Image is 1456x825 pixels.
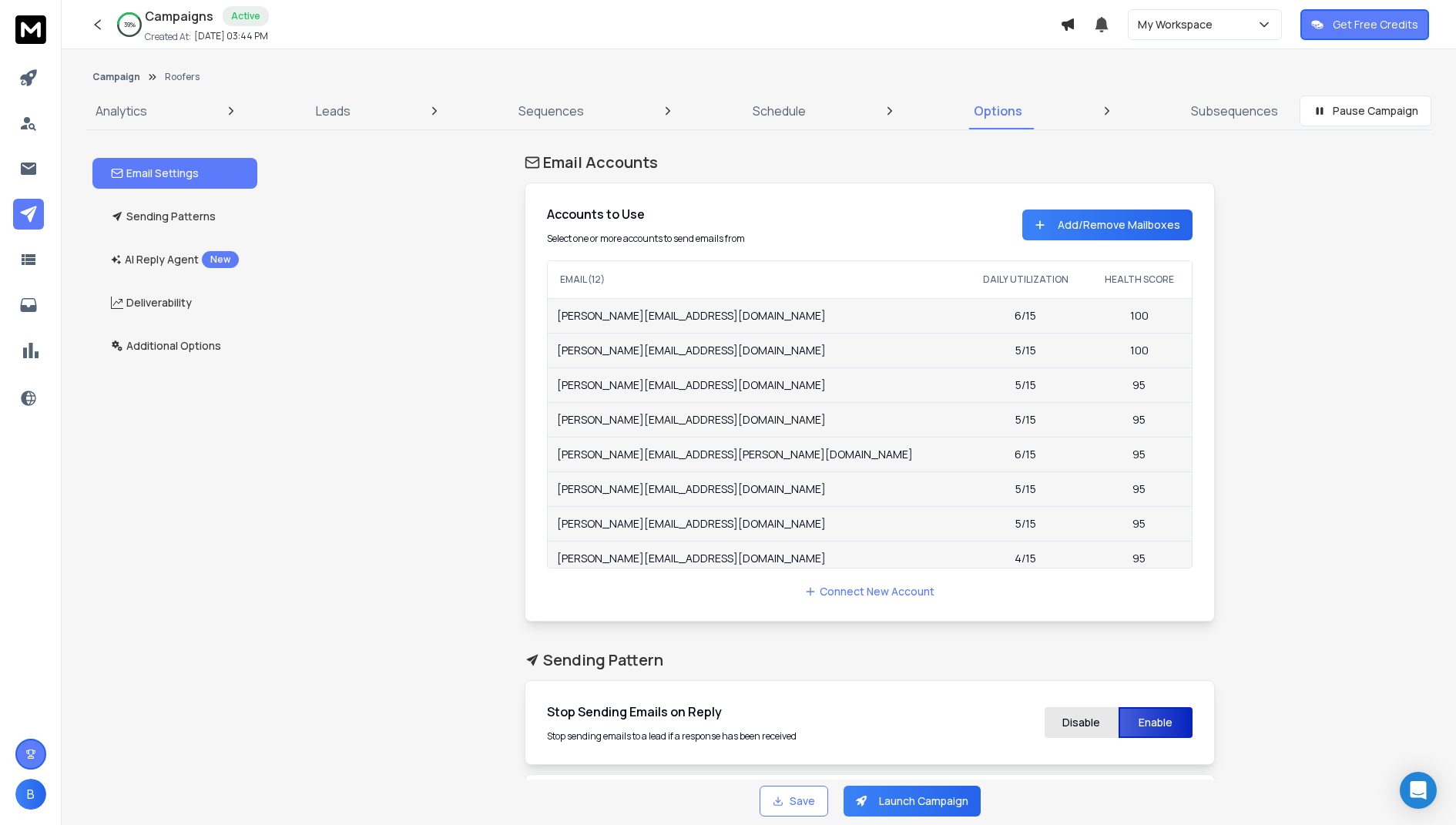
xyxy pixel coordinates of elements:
button: Get Free Credits [1300,9,1429,40]
a: Leads [307,92,360,129]
p: 39 % [124,20,136,29]
button: B [15,779,46,810]
a: Sequences [509,92,593,129]
p: Roofers [165,71,200,83]
a: Analytics [86,92,156,129]
p: Email Settings [111,166,199,181]
h1: Campaigns [145,7,213,25]
p: [DATE] 03:44 PM [194,30,268,42]
h1: Email Accounts [525,152,1215,173]
a: Subsequences [1182,92,1287,129]
a: Options [965,92,1032,129]
a: Schedule [743,92,815,129]
p: Sequences [518,102,584,120]
p: My Workspace [1138,17,1219,32]
p: Analytics [96,102,147,120]
div: Active [223,6,269,26]
button: Campaign [92,71,140,83]
p: Created At: [145,31,191,43]
button: Email Settings [92,158,257,189]
p: Schedule [753,102,806,120]
p: Get Free Credits [1333,17,1418,32]
button: Pause Campaign [1300,96,1431,126]
p: Options [974,102,1022,120]
div: Open Intercom Messenger [1400,772,1437,809]
p: Leads [316,102,351,120]
p: Subsequences [1191,102,1278,120]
